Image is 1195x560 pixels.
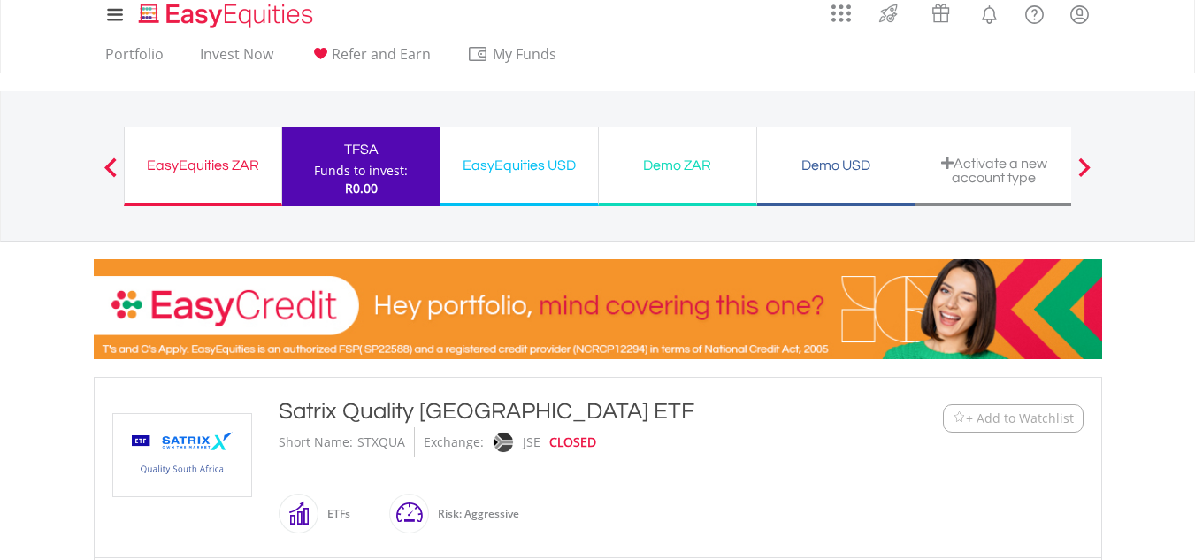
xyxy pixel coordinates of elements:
[135,153,271,178] div: EasyEquities ZAR
[279,427,353,457] div: Short Name:
[943,404,1084,433] button: Watchlist + Add to Watchlist
[135,1,320,30] img: EasyEquities_Logo.png
[953,411,966,425] img: Watchlist
[345,180,378,196] span: R0.00
[98,45,171,73] a: Portfolio
[279,395,834,427] div: Satrix Quality [GEOGRAPHIC_DATA] ETF
[116,414,249,496] img: TFSA.STXQUA.png
[357,427,405,457] div: STXQUA
[429,493,519,535] div: Risk: Aggressive
[966,410,1074,427] span: + Add to Watchlist
[318,493,350,535] div: ETFs
[332,44,431,64] span: Refer and Earn
[193,45,280,73] a: Invest Now
[314,162,408,180] div: Funds to invest:
[303,45,438,73] a: Refer and Earn
[768,153,904,178] div: Demo USD
[293,137,430,162] div: TFSA
[609,153,746,178] div: Demo ZAR
[926,156,1062,185] div: Activate a new account type
[831,4,851,23] img: grid-menu-icon.svg
[493,433,512,452] img: jse.png
[467,42,583,65] span: My Funds
[523,427,540,457] div: JSE
[451,153,587,178] div: EasyEquities USD
[549,427,596,457] div: CLOSED
[94,259,1102,359] img: EasyCredit Promotion Banner
[424,427,484,457] div: Exchange:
